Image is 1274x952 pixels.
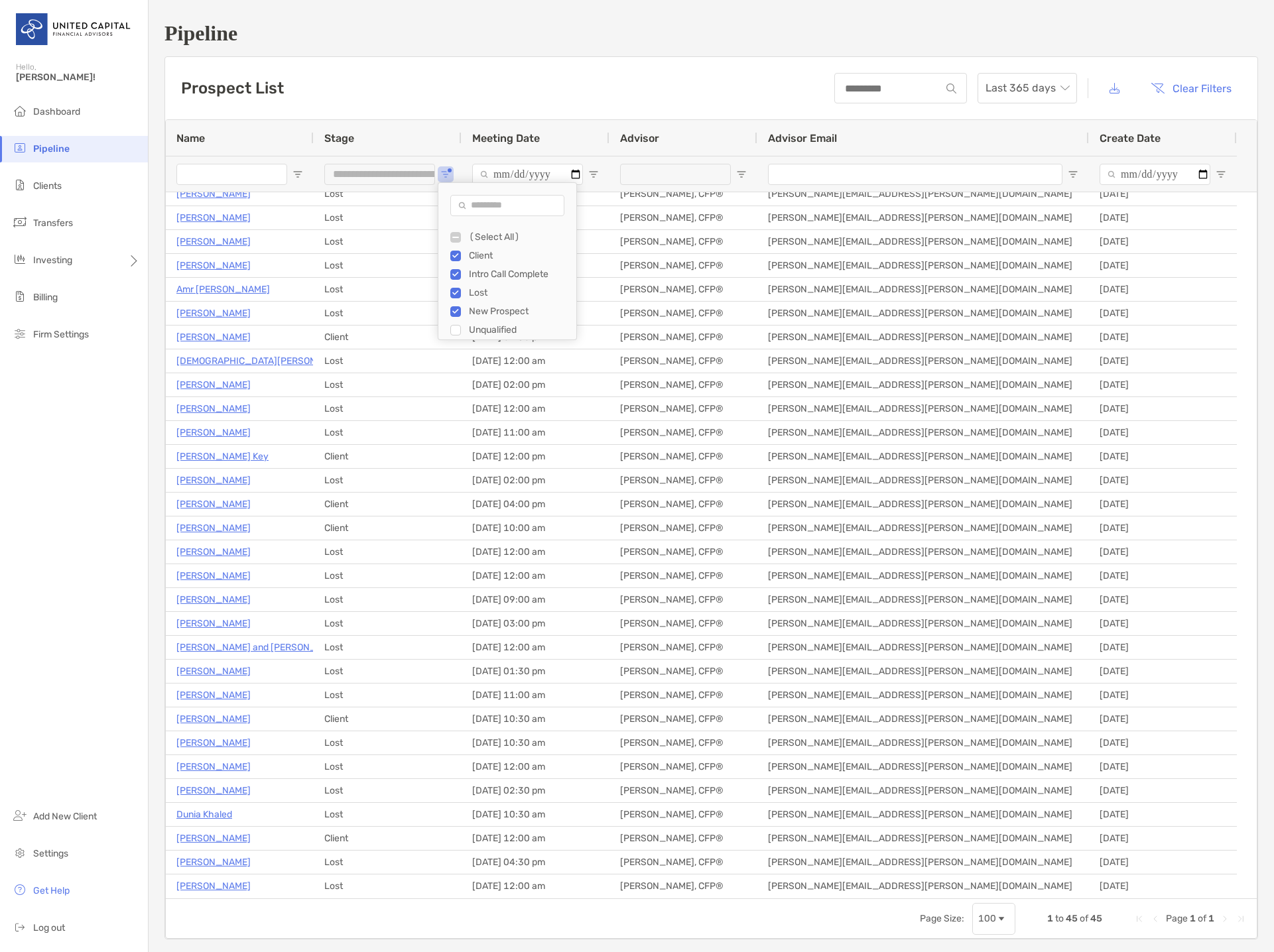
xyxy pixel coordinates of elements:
[176,544,251,560] a: [PERSON_NAME]
[314,230,462,253] div: Lost
[314,206,462,229] div: Lost
[314,493,462,516] div: Client
[472,132,540,145] span: Meeting Date
[609,469,757,492] div: [PERSON_NAME], CFP®
[462,779,609,802] div: [DATE] 02:30 pm
[12,103,28,119] img: dashboard icon
[1089,540,1237,564] div: [DATE]
[314,684,462,707] div: Lost
[978,913,996,924] div: 100
[920,913,964,924] div: Page Size:
[1089,445,1237,468] div: [DATE]
[12,882,28,898] img: get-help icon
[1220,914,1230,924] div: Next Page
[757,349,1089,373] div: [PERSON_NAME][EMAIL_ADDRESS][PERSON_NAME][DOMAIN_NAME]
[176,472,251,489] a: [PERSON_NAME]
[176,591,251,608] a: [PERSON_NAME]
[1068,169,1078,180] button: Open Filter Menu
[469,250,568,261] div: Client
[1055,913,1064,924] span: to
[609,302,757,325] div: [PERSON_NAME], CFP®
[609,397,757,420] div: [PERSON_NAME], CFP®
[609,588,757,611] div: [PERSON_NAME], CFP®
[176,735,251,751] p: [PERSON_NAME]
[469,287,568,298] div: Lost
[12,140,28,156] img: pipeline icon
[609,684,757,707] div: [PERSON_NAME], CFP®
[314,803,462,826] div: Lost
[176,186,251,202] p: [PERSON_NAME]
[176,639,345,656] a: [PERSON_NAME] and [PERSON_NAME]
[757,493,1089,516] div: [PERSON_NAME][EMAIL_ADDRESS][PERSON_NAME][DOMAIN_NAME]
[462,445,609,468] div: [DATE] 12:00 pm
[12,845,28,861] img: settings icon
[757,612,1089,635] div: [PERSON_NAME][EMAIL_ADDRESS][PERSON_NAME][DOMAIN_NAME]
[462,827,609,850] div: [DATE] 12:00 am
[314,278,462,301] div: Lost
[314,755,462,778] div: Lost
[314,254,462,277] div: Lost
[1216,169,1226,180] button: Open Filter Menu
[314,516,462,540] div: Client
[33,811,97,822] span: Add New Client
[609,636,757,659] div: [PERSON_NAME], CFP®
[757,827,1089,850] div: [PERSON_NAME][EMAIL_ADDRESS][PERSON_NAME][DOMAIN_NAME]
[176,496,251,512] p: [PERSON_NAME]
[33,143,70,154] span: Pipeline
[757,469,1089,492] div: [PERSON_NAME][EMAIL_ADDRESS][PERSON_NAME][DOMAIN_NAME]
[1089,684,1237,707] div: [DATE]
[462,707,609,731] div: [DATE] 10:30 am
[314,636,462,659] div: Lost
[462,564,609,587] div: [DATE] 12:00 am
[1089,636,1237,659] div: [DATE]
[12,919,28,935] img: logout icon
[12,807,28,823] img: add_new_client icon
[609,230,757,253] div: [PERSON_NAME], CFP®
[609,540,757,564] div: [PERSON_NAME], CFP®
[324,132,354,145] span: Stage
[609,373,757,396] div: [PERSON_NAME], CFP®
[314,612,462,635] div: Lost
[1089,731,1237,754] div: [DATE]
[176,878,251,894] a: [PERSON_NAME]
[176,758,251,775] a: [PERSON_NAME]
[164,21,1258,46] h1: Pipeline
[176,132,205,145] span: Name
[609,254,757,277] div: [PERSON_NAME], CFP®
[1090,913,1102,924] span: 45
[757,278,1089,301] div: [PERSON_NAME][EMAIL_ADDRESS][PERSON_NAME][DOMAIN_NAME]
[462,421,609,444] div: [DATE] 11:00 am
[176,520,251,536] p: [PERSON_NAME]
[16,72,140,83] span: [PERSON_NAME]!
[1190,913,1196,924] span: 1
[33,848,68,859] span: Settings
[1089,326,1237,349] div: [DATE]
[176,233,251,250] a: [PERSON_NAME]
[1089,707,1237,731] div: [DATE]
[1089,397,1237,420] div: [DATE]
[757,874,1089,898] div: [PERSON_NAME][EMAIL_ADDRESS][PERSON_NAME][DOMAIN_NAME]
[1089,206,1237,229] div: [DATE]
[450,195,564,216] input: Search filter values
[757,302,1089,325] div: [PERSON_NAME][EMAIL_ADDRESS][PERSON_NAME][DOMAIN_NAME]
[757,373,1089,396] div: [PERSON_NAME][EMAIL_ADDRESS][PERSON_NAME][DOMAIN_NAME]
[1066,913,1078,924] span: 45
[757,636,1089,659] div: [PERSON_NAME][EMAIL_ADDRESS][PERSON_NAME][DOMAIN_NAME]
[1089,469,1237,492] div: [DATE]
[462,493,609,516] div: [DATE] 04:00 pm
[1141,74,1242,103] button: Clear Filters
[176,711,251,727] p: [PERSON_NAME]
[469,268,568,280] div: Intro Call Complete
[314,302,462,325] div: Lost
[33,255,72,266] span: Investing
[314,540,462,564] div: Lost
[176,615,251,632] a: [PERSON_NAME]
[33,106,80,117] span: Dashboard
[609,755,757,778] div: [PERSON_NAME], CFP®
[314,469,462,492] div: Lost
